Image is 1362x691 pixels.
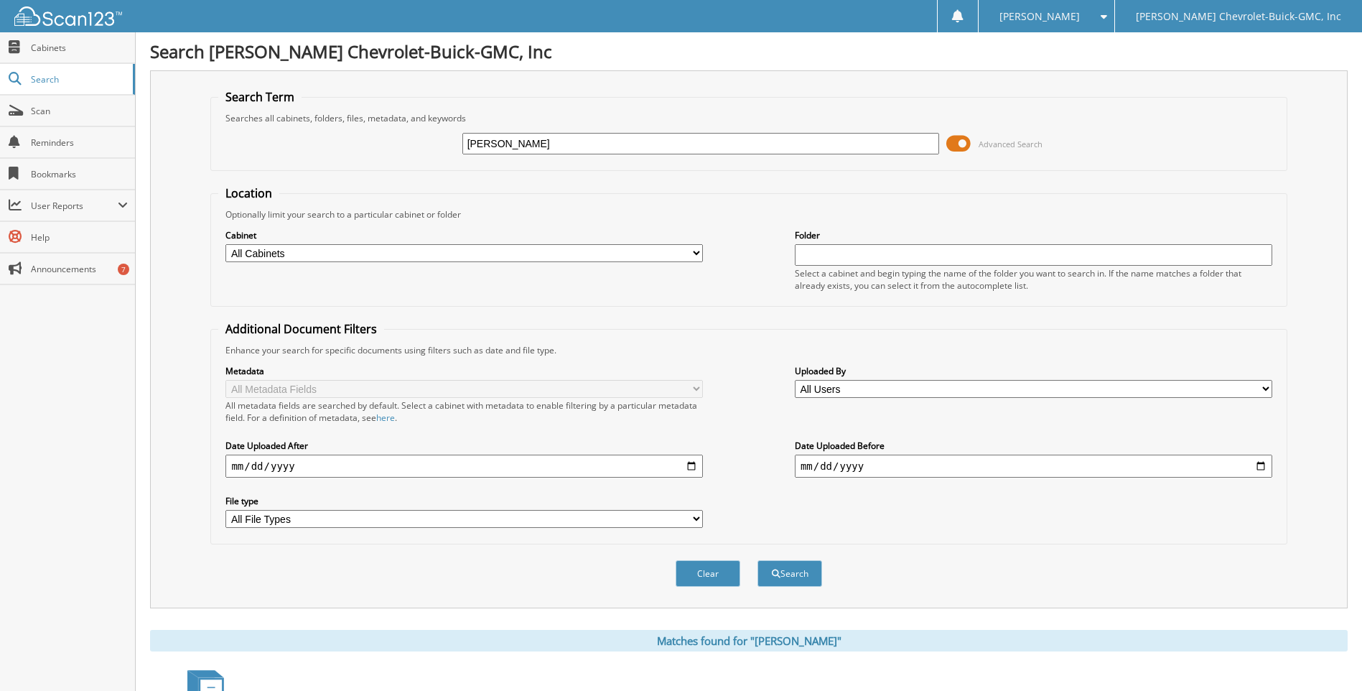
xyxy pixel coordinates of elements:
[795,365,1272,377] label: Uploaded By
[795,229,1272,241] label: Folder
[676,560,740,587] button: Clear
[225,455,703,478] input: start
[31,263,128,275] span: Announcements
[118,264,129,275] div: 7
[14,6,122,26] img: scan123-logo-white.svg
[218,321,384,337] legend: Additional Document Filters
[31,168,128,180] span: Bookmarks
[225,440,703,452] label: Date Uploaded After
[218,185,279,201] legend: Location
[31,73,126,85] span: Search
[376,412,395,424] a: here
[225,399,703,424] div: All metadata fields are searched by default. Select a cabinet with metadata to enable filtering b...
[218,208,1279,221] div: Optionally limit your search to a particular cabinet or folder
[150,630,1348,651] div: Matches found for "[PERSON_NAME]"
[795,455,1272,478] input: end
[31,42,128,54] span: Cabinets
[757,560,822,587] button: Search
[218,89,302,105] legend: Search Term
[218,344,1279,356] div: Enhance your search for specific documents using filters such as date and file type.
[795,440,1272,452] label: Date Uploaded Before
[225,495,703,507] label: File type
[999,12,1080,21] span: [PERSON_NAME]
[31,136,128,149] span: Reminders
[218,112,1279,124] div: Searches all cabinets, folders, files, metadata, and keywords
[795,267,1272,292] div: Select a cabinet and begin typing the name of the folder you want to search in. If the name match...
[1136,12,1341,21] span: [PERSON_NAME] Chevrolet-Buick-GMC, Inc
[31,231,128,244] span: Help
[979,139,1043,149] span: Advanced Search
[225,365,703,377] label: Metadata
[150,40,1348,63] h1: Search [PERSON_NAME] Chevrolet-Buick-GMC, Inc
[225,229,703,241] label: Cabinet
[31,105,128,117] span: Scan
[31,200,118,212] span: User Reports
